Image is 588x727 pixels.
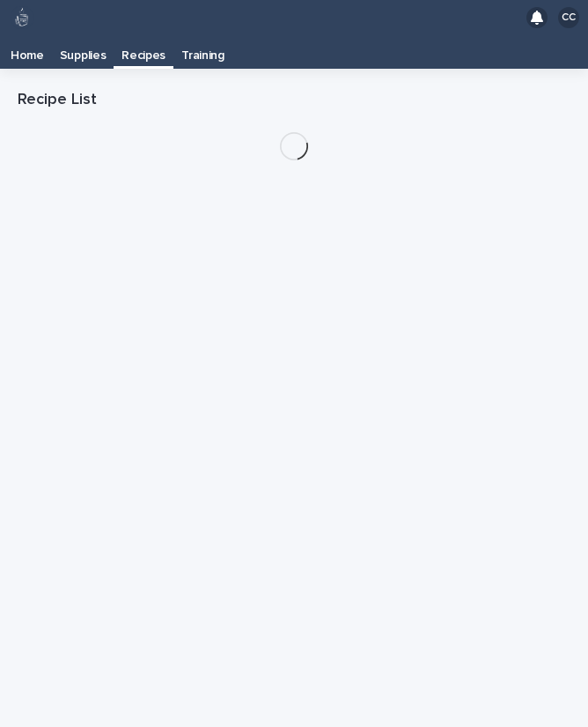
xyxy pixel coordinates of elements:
[181,35,224,63] p: Training
[121,35,165,63] p: Recipes
[18,90,570,111] h1: Recipe List
[11,35,44,63] p: Home
[52,35,114,69] a: Supplies
[558,7,579,28] div: CC
[60,35,107,63] p: Supplies
[173,35,232,69] a: Training
[114,35,173,66] a: Recipes
[11,6,33,29] img: 80hjoBaRqlyywVK24fQd
[3,35,52,69] a: Home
